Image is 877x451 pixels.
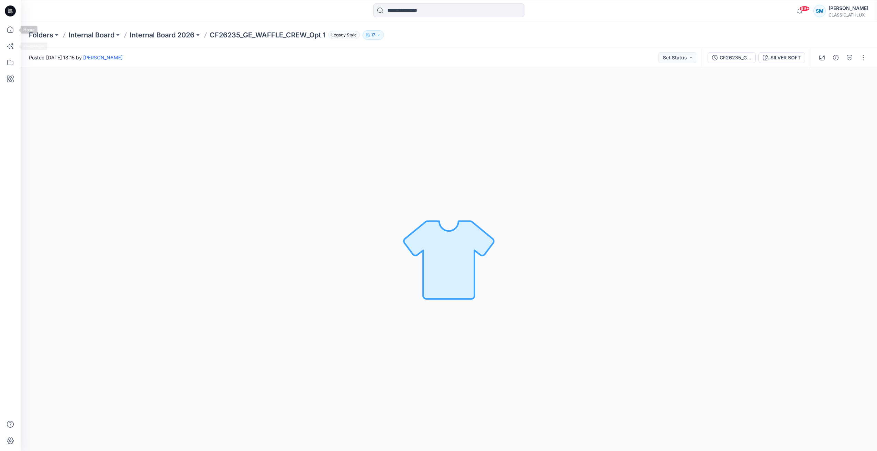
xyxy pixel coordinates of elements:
span: Legacy Style [328,31,360,39]
a: Folders [29,30,53,40]
button: SILVER SOFT [758,52,805,63]
p: CF26235_GE_WAFFLE_CREW_Opt 1 [210,30,325,40]
a: Internal Board 2026 [130,30,195,40]
p: 17 [371,31,375,39]
div: CLASSIC_ATHLUX [829,12,868,18]
img: No Outline [401,211,497,307]
div: SM [813,5,826,17]
div: SILVER SOFT [770,54,801,61]
div: CF26235_GE_WAFFLE_CREW_Opt 1 [720,54,751,61]
button: CF26235_GE_WAFFLE_CREW_Opt 1 [708,52,756,63]
div: [PERSON_NAME] [829,4,868,12]
span: 99+ [799,6,810,11]
a: [PERSON_NAME] [83,55,123,60]
button: 17 [363,30,384,40]
button: Legacy Style [325,30,360,40]
span: Posted [DATE] 18:15 by [29,54,123,61]
button: Details [830,52,841,63]
a: Internal Board [68,30,114,40]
